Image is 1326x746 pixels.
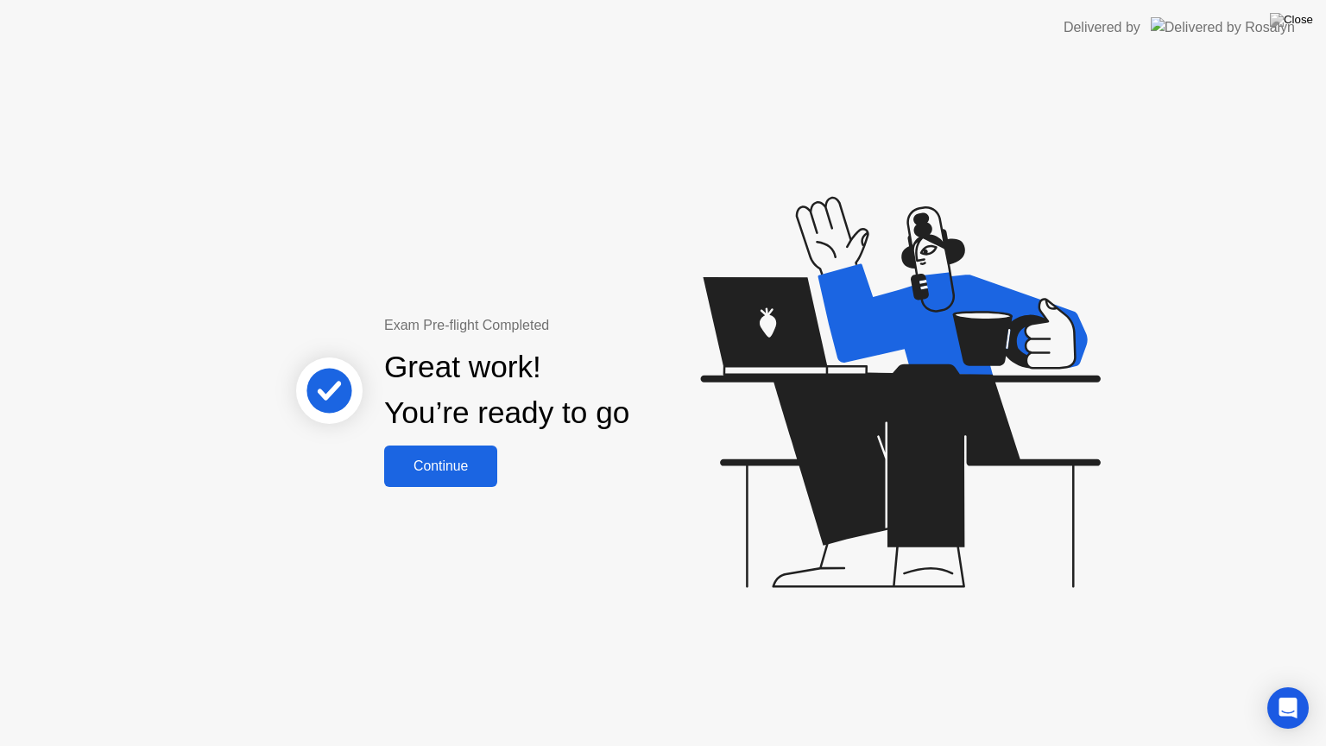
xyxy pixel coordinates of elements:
[1151,17,1295,37] img: Delivered by Rosalyn
[1267,687,1309,729] div: Open Intercom Messenger
[1064,17,1140,38] div: Delivered by
[384,345,629,436] div: Great work! You’re ready to go
[389,458,492,474] div: Continue
[384,446,497,487] button: Continue
[384,315,741,336] div: Exam Pre-flight Completed
[1270,13,1313,27] img: Close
